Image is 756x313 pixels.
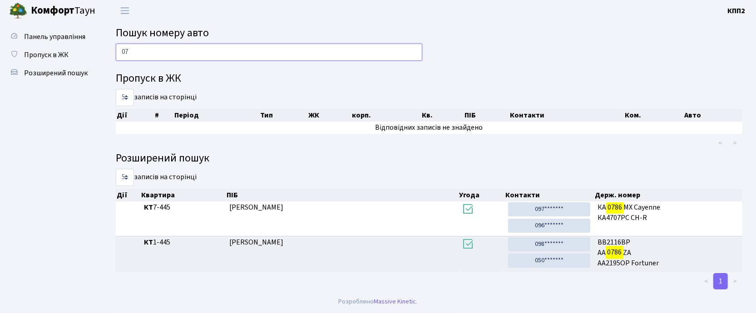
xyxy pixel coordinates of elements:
[421,109,464,122] th: Кв.
[727,5,745,16] a: КПП2
[116,89,197,106] label: записів на сторінці
[24,50,69,60] span: Пропуск в ЖК
[114,3,136,18] button: Переключити навігацію
[116,109,154,122] th: Дії
[140,189,226,201] th: Квартира
[307,109,351,122] th: ЖК
[5,46,95,64] a: Пропуск в ЖК
[116,152,742,165] h4: Розширений пошук
[116,89,134,106] select: записів на сторінці
[458,189,504,201] th: Угода
[624,109,683,122] th: Ком.
[24,32,85,42] span: Панель управління
[144,202,222,213] span: 7-445
[5,64,95,82] a: Розширений пошук
[374,297,416,306] a: Massive Kinetic
[116,189,140,201] th: Дії
[505,189,594,201] th: Контакти
[144,237,222,248] span: 1-445
[598,202,739,223] span: КА МХ Cayenne КА4707РС CH-R
[226,189,458,201] th: ПІБ
[9,2,27,20] img: logo.png
[598,237,739,269] span: ВВ2116ВР AA ZA AA2195OP Fortuner
[727,6,745,16] b: КПП2
[116,169,134,186] select: записів на сторінці
[259,109,307,122] th: Тип
[116,44,422,61] input: Пошук
[464,109,509,122] th: ПІБ
[173,109,259,122] th: Період
[713,273,728,289] a: 1
[116,25,209,41] span: Пошук номеру авто
[144,202,153,212] b: КТ
[31,3,74,18] b: Комфорт
[594,189,743,201] th: Держ. номер
[351,109,421,122] th: корп.
[144,237,153,247] b: КТ
[31,3,95,19] span: Таун
[154,109,173,122] th: #
[116,122,742,134] td: Відповідних записів не знайдено
[606,201,623,214] mark: 0786
[509,109,624,122] th: Контакти
[116,72,742,85] h4: Пропуск в ЖК
[5,28,95,46] a: Панель управління
[229,237,283,247] span: [PERSON_NAME]
[683,109,742,122] th: Авто
[606,246,623,259] mark: 0786
[339,297,418,307] div: Розроблено .
[229,202,283,212] span: [PERSON_NAME]
[116,169,197,186] label: записів на сторінці
[24,68,88,78] span: Розширений пошук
